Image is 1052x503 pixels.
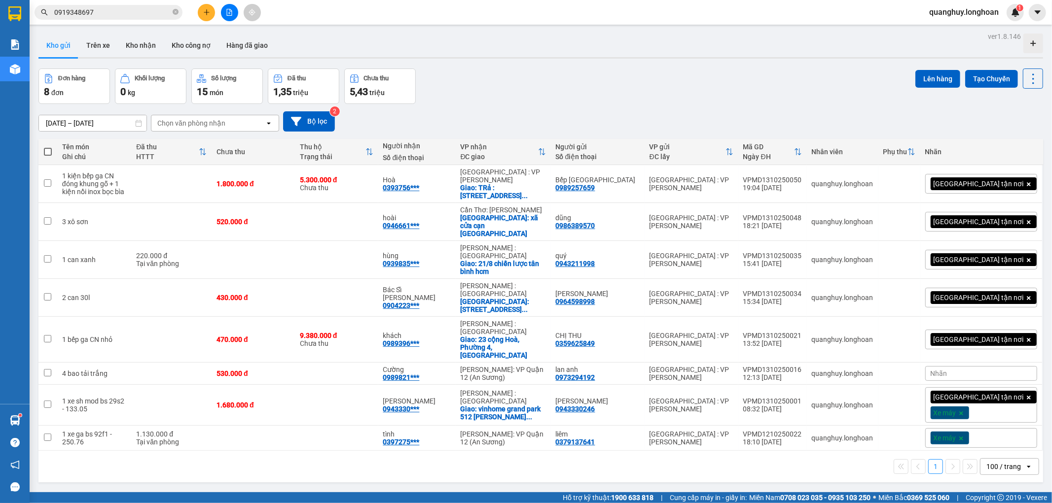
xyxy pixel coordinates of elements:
button: Kho công nợ [164,34,218,57]
span: plus [203,9,210,16]
div: VPMD1310250016 [743,366,802,373]
sup: 2 [330,106,340,116]
div: Nhãn [925,148,1037,156]
button: plus [198,4,215,21]
div: VPMD1310250050 [743,176,802,184]
button: Khối lượng0kg [115,68,186,104]
div: 0943330246 [556,405,595,413]
div: Số điện thoại [383,154,451,162]
div: Phụ thu [883,148,907,156]
div: HTTT [136,153,199,161]
button: Trên xe [78,34,118,57]
span: Hỗ trợ kỹ thuật: [563,492,653,503]
div: 0943211998 [556,260,595,268]
div: 1.130.000 đ [136,430,207,438]
div: 1 xe sh mod bs 29s2 - 133.05 [62,397,127,413]
span: search [41,9,48,16]
span: 5,43 [350,86,368,98]
div: Chưa thu [300,332,373,347]
span: [GEOGRAPHIC_DATA] tận nơi [934,335,1024,344]
button: Lên hàng [915,70,960,88]
div: 1 bếp ga CN nhỏ [62,335,127,343]
span: [GEOGRAPHIC_DATA] tận nơi [934,217,1024,226]
svg: open [265,119,273,127]
div: CHỊ THU [556,332,640,339]
span: triệu [293,89,308,97]
div: [GEOGRAPHIC_DATA] : VP [PERSON_NAME] [650,397,733,413]
div: [GEOGRAPHIC_DATA] : VP [PERSON_NAME] [461,168,546,184]
div: lan anh [556,366,640,373]
div: Tại văn phòng [136,438,207,446]
div: 0964598998 [556,298,595,305]
img: warehouse-icon [10,64,20,74]
div: 12:13 [DATE] [743,373,802,381]
span: đơn [51,89,64,97]
div: Tại văn phòng [136,260,207,268]
div: [GEOGRAPHIC_DATA] : VP [PERSON_NAME] [650,366,733,381]
button: Tạo Chuyến [965,70,1018,88]
div: VPMD1310250001 [743,397,802,405]
div: 3 xô sơn [62,218,127,226]
div: quanghuy.longhoan [812,294,873,302]
div: Giao: vinhome grand park 512 nguyễn xiển long thạnh mỹ thủ đức hcm [461,405,546,421]
button: Đơn hàng8đơn [38,68,110,104]
div: Cường [383,366,451,373]
div: Giao: 23 cộng Hoà, Phường 4, Tân Bình HCM [461,335,546,359]
div: Giao: TRả : 187 đường 30/4 Hoà Cường , Hải Châu , Đà Nẵng [461,184,546,200]
div: Đơn hàng [58,75,85,82]
div: 100 / trang [986,462,1021,471]
button: Kho gửi [38,34,78,57]
div: 15:34 [DATE] [743,298,802,305]
span: [GEOGRAPHIC_DATA] tận nơi [934,293,1024,302]
div: 0359625849 [556,339,595,347]
div: Tạo kho hàng mới [1023,34,1043,53]
strong: 1900 633 818 [611,494,653,502]
span: 1,35 [273,86,291,98]
div: Chưa thu [300,176,373,192]
div: 08:32 [DATE] [743,405,802,413]
span: | [957,492,958,503]
svg: open [1025,463,1033,470]
div: [PERSON_NAME] : [GEOGRAPHIC_DATA] [461,244,546,260]
div: quanghuy.longhoan [812,218,873,226]
button: Hàng đã giao [218,34,276,57]
th: Toggle SortBy [645,139,738,165]
span: [PHONE_NUMBER] - [DOMAIN_NAME] [16,59,158,96]
span: Cung cấp máy in - giấy in: [670,492,747,503]
span: close-circle [173,9,179,15]
sup: 1 [19,414,22,417]
div: liêm [556,430,640,438]
div: TRẦN TÚ [556,397,640,405]
div: [PERSON_NAME]: VP Quận 12 (An Sương) [461,430,546,446]
div: VP nhận [461,143,538,151]
div: [PERSON_NAME] : [GEOGRAPHIC_DATA] [461,282,546,298]
div: Mã GD [743,143,794,151]
div: Thu hộ [300,143,365,151]
div: 1 can xanh [62,256,127,264]
div: [GEOGRAPHIC_DATA] : VP [PERSON_NAME] [650,252,733,268]
div: Số lượng [211,75,236,82]
span: | [661,492,662,503]
div: VPMD1310250034 [743,290,802,298]
div: ver 1.8.146 [988,31,1021,42]
div: VPMD1310250048 [743,214,802,222]
div: quanghuy.longhoan [812,369,873,377]
div: Giao: 21/8 chiến lược tân bình hcm [461,260,546,275]
button: aim [244,4,261,21]
div: khách [383,332,451,339]
span: triệu [369,89,385,97]
div: Đã thu [136,143,199,151]
th: Toggle SortBy [131,139,212,165]
div: [GEOGRAPHIC_DATA] : VP [PERSON_NAME] [650,430,733,446]
span: ... [522,192,528,200]
span: kg [128,89,135,97]
div: [PERSON_NAME] : [GEOGRAPHIC_DATA] [461,320,546,335]
img: icon-new-feature [1011,8,1020,17]
div: 1.800.000 đ [217,180,290,188]
div: 9.380.000 đ [300,332,373,339]
div: 2 can 30l [62,294,127,302]
div: [GEOGRAPHIC_DATA] : VP [PERSON_NAME] [650,214,733,230]
span: ⚪️ [873,496,876,500]
strong: BIÊN NHẬN VẬN CHUYỂN BẢO AN EXPRESS [15,14,158,37]
span: 8 [44,86,49,98]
